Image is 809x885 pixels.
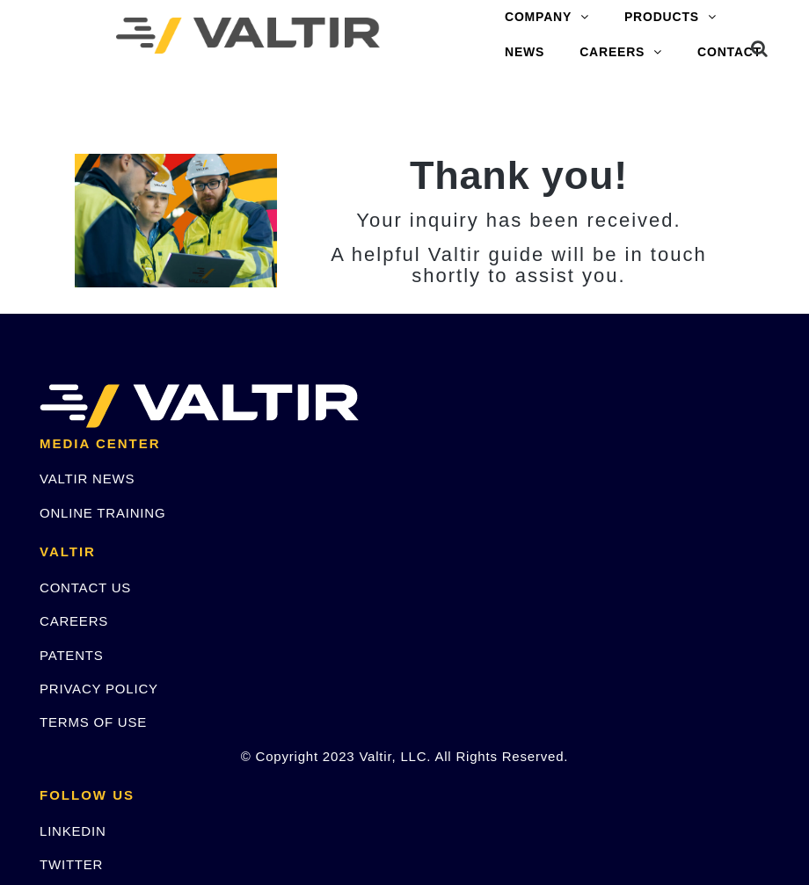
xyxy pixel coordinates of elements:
a: TERMS OF USE [40,715,147,729]
h3: Your inquiry has been received. [303,210,734,231]
h2: FOLLOW US [40,788,769,803]
a: CONTACT US [40,580,131,595]
a: ONLINE TRAINING [40,505,165,520]
img: 2 Home_Team [75,154,277,287]
img: Valtir [116,18,380,54]
img: VALTIR [40,384,359,428]
a: NEWS [487,35,562,70]
a: PRIVACY POLICY [40,681,158,696]
h3: A helpful Valtir guide will be in touch shortly to assist you. [303,244,734,287]
a: CONTACT [680,35,779,70]
a: CAREERS [562,35,680,70]
a: TWITTER [40,857,103,872]
a: CAREERS [40,613,108,628]
h2: VALTIR [40,545,769,560]
a: PATENTS [40,648,104,663]
a: LINKEDIN [40,823,106,838]
strong: Thank you! [410,153,628,198]
h2: MEDIA CENTER [40,437,769,452]
a: VALTIR NEWS [40,471,135,486]
p: © Copyright 2023 Valtir, LLC. All Rights Reserved. [40,746,769,766]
